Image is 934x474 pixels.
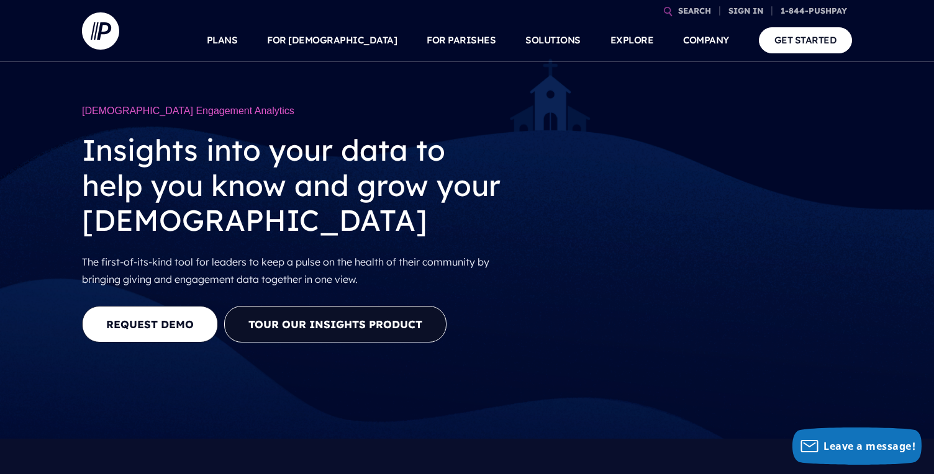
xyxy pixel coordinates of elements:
[82,306,218,342] a: REQUEST DEMO
[82,123,508,248] h2: Insights into your data to help you know and grow your [DEMOGRAPHIC_DATA]
[610,19,654,62] a: EXPLORE
[82,248,508,294] p: The first-of-its-kind tool for leaders to keep a pulse on the health of their community by bringi...
[207,19,238,62] a: PLANS
[82,99,508,123] h1: [DEMOGRAPHIC_DATA] Engagement Analytics
[267,19,397,62] a: FOR [DEMOGRAPHIC_DATA]
[224,306,447,342] button: Tour our Insights Product
[792,427,922,465] button: Leave a message!
[427,19,496,62] a: FOR PARISHES
[683,19,729,62] a: COMPANY
[525,19,581,62] a: SOLUTIONS
[823,439,915,453] span: Leave a message!
[759,27,853,53] a: GET STARTED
